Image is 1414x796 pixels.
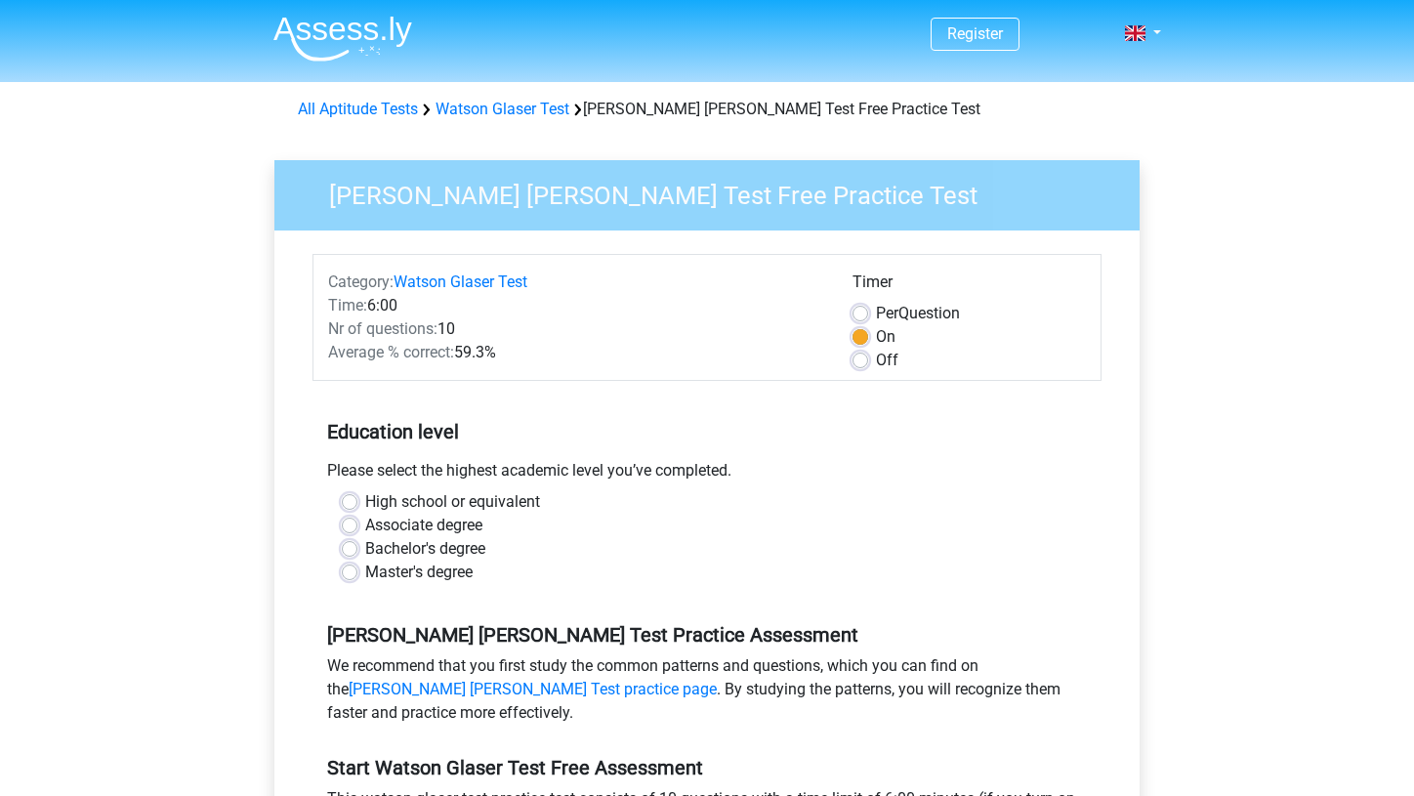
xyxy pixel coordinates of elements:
[436,100,569,118] a: Watson Glaser Test
[328,296,367,314] span: Time:
[876,304,898,322] span: Per
[365,537,485,561] label: Bachelor's degree
[312,459,1102,490] div: Please select the highest academic level you’ve completed.
[328,319,437,338] span: Nr of questions:
[365,514,482,537] label: Associate degree
[327,756,1087,779] h5: Start Watson Glaser Test Free Assessment
[349,680,717,698] a: [PERSON_NAME] [PERSON_NAME] Test practice page
[328,343,454,361] span: Average % correct:
[394,272,527,291] a: Watson Glaser Test
[365,561,473,584] label: Master's degree
[313,317,838,341] div: 10
[298,100,418,118] a: All Aptitude Tests
[365,490,540,514] label: High school or equivalent
[947,24,1003,43] a: Register
[876,325,895,349] label: On
[312,654,1102,733] div: We recommend that you first study the common patterns and questions, which you can find on the . ...
[327,412,1087,451] h5: Education level
[876,302,960,325] label: Question
[273,16,412,62] img: Assessly
[313,294,838,317] div: 6:00
[328,272,394,291] span: Category:
[313,341,838,364] div: 59.3%
[327,623,1087,647] h5: [PERSON_NAME] [PERSON_NAME] Test Practice Assessment
[876,349,898,372] label: Off
[853,271,1086,302] div: Timer
[290,98,1124,121] div: [PERSON_NAME] [PERSON_NAME] Test Free Practice Test
[306,173,1125,211] h3: [PERSON_NAME] [PERSON_NAME] Test Free Practice Test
